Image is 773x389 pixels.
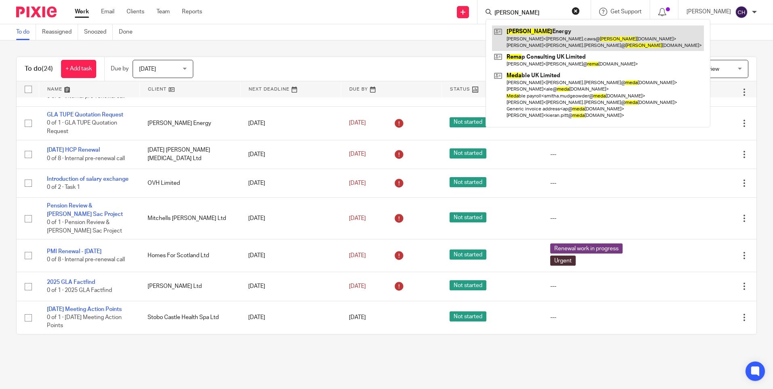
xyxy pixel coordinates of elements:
td: [PERSON_NAME] Energy [139,107,240,140]
a: Done [119,24,139,40]
span: 0 of 1 · [DATE] Meeting Action Points [47,315,122,329]
span: [DATE] [349,283,366,289]
span: Not started [450,177,486,187]
td: Mitchells [PERSON_NAME] Ltd [139,198,240,239]
input: Search [494,10,566,17]
span: 0 of 2 · Task 1 [47,184,80,190]
span: Not started [450,148,486,159]
a: PMI Renewal - [DATE] [47,249,101,254]
span: Renewal work in progress [550,243,623,254]
a: Reports [182,8,202,16]
span: Not started [450,117,486,127]
span: (24) [42,66,53,72]
td: [DATE] [240,169,341,197]
span: 0 of 1 · GLA TUPE Quotation Request [47,121,117,135]
span: Urgent [550,256,576,266]
a: GLA TUPE Quotation Request [47,112,123,118]
div: --- [550,179,648,187]
span: [DATE] [349,121,366,126]
span: [DATE] [349,315,366,320]
a: Introduction of salary exchange [47,176,129,182]
td: [DATE] [240,239,341,272]
a: Work [75,8,89,16]
img: Pixie [16,6,57,17]
div: --- [550,214,648,222]
p: [PERSON_NAME] [686,8,731,16]
span: Not started [450,311,486,321]
td: [DATE] [240,107,341,140]
td: [DATE] [240,140,341,169]
a: [DATE] HCP Renewal [47,147,100,153]
button: Clear [572,7,580,15]
h1: To do [25,65,53,73]
span: Get Support [610,9,642,15]
a: + Add task [61,60,96,78]
p: Due by [111,65,129,73]
div: --- [550,150,648,159]
span: Not started [450,212,486,222]
td: [DATE] [PERSON_NAME] [MEDICAL_DATA] Ltd [139,140,240,169]
td: [DATE] [240,272,341,301]
div: --- [550,313,648,321]
a: Clients [127,8,144,16]
a: 2025 GLA Factfind [47,279,95,285]
td: [DATE] [240,198,341,239]
td: Homes For Scotland Ltd [139,239,240,272]
td: [PERSON_NAME] Ltd [139,272,240,301]
span: 0 of 8 · Internal pre-renewal call [47,257,125,262]
span: Not started [450,249,486,260]
span: 0 of 8 · Internal pre-renewal call [47,156,125,161]
a: [DATE] Meeting Action Points [47,307,122,312]
span: 0 of 1 · Pension Review & [PERSON_NAME] Sac Project [47,220,122,234]
span: [DATE] [349,152,366,157]
a: Team [156,8,170,16]
td: Stobo Castle Health Spa Ltd [139,301,240,334]
span: Not started [450,280,486,290]
td: [DATE] [240,301,341,334]
span: 0 of 1 · 2025 GLA Factfind [47,288,112,294]
a: Pension Review & [PERSON_NAME] Sac Project [47,203,123,217]
span: [DATE] [349,253,366,258]
span: [DATE] [349,180,366,186]
td: OVH Limited [139,169,240,197]
a: Email [101,8,114,16]
div: --- [550,282,648,290]
a: Reassigned [42,24,78,40]
span: [DATE] [349,216,366,221]
img: svg%3E [735,6,748,19]
span: [DATE] [139,66,156,72]
a: To do [16,24,36,40]
a: Snoozed [84,24,113,40]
